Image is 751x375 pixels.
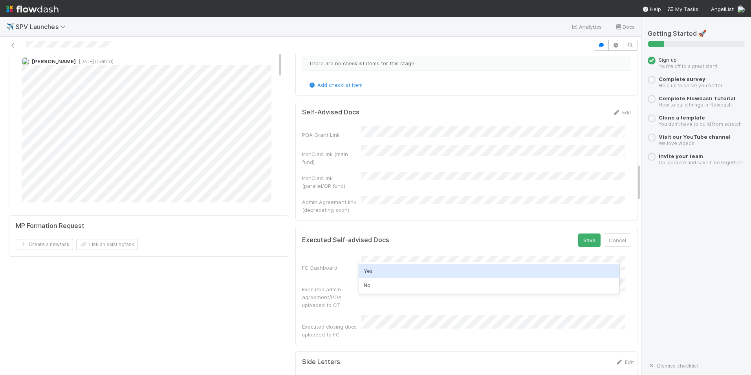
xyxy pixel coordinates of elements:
img: logo-inverted-e16ddd16eac7371096b0.svg [6,2,59,16]
a: Add checklist item [308,82,363,88]
a: Edit [613,109,631,116]
a: Invite your team [659,153,703,159]
span: [PERSON_NAME] [32,58,76,64]
a: Analytics [571,22,602,31]
div: FC Dashboard [302,264,361,272]
div: POA Grant Link [302,131,361,139]
span: AngelList [711,6,734,12]
div: IronClad link (parallel/QP fund) [302,174,361,190]
button: Create a newtask [16,239,73,250]
a: Visit our YouTube channel [659,134,731,140]
a: Dismiss checklist [648,362,699,369]
img: avatar_c597f508-4d28-4c7c-92e0-bd2d0d338f8e.png [22,57,29,65]
span: My Tasks [667,6,698,12]
h5: Side Letters [302,358,340,366]
div: Executed closing docs uploaded to FC [302,323,361,338]
img: avatar_7d33b4c2-6dd7-4bf3-9761-6f087fa0f5c6.png [737,6,745,13]
a: Edit [615,359,634,365]
small: Collaborate and save time together! [659,160,743,165]
div: Admin Agreement link (deprecating soon) [302,198,361,214]
a: Complete survey [659,76,705,82]
span: Sign up [659,57,677,63]
span: [DATE] (edited) [76,59,114,64]
a: Clone a template [659,114,705,121]
small: You’re off to a great start! [659,63,717,69]
h5: Executed Self-advised Docs [302,236,389,244]
small: You don’t have to build from scratch. [659,121,743,127]
div: Yes [359,264,619,278]
h5: Getting Started 🚀 [648,30,745,38]
span: ✈️ [6,23,14,30]
a: My Tasks [667,5,698,13]
small: How to build things in Flowdash. [659,102,733,108]
button: Link an existingtask [76,239,138,250]
small: We love videos! [659,140,696,146]
a: Docs [615,22,635,31]
div: Executed admin agreement/POA uploaded to CT [302,285,361,309]
span: SPV Launches [16,23,70,31]
button: Save [578,233,601,247]
small: Help us to serve you better. [659,83,724,88]
h5: MP Formation Request [16,222,84,230]
div: Help [642,5,661,13]
h5: Self-Advised Docs [302,108,359,116]
button: Cancel [604,233,631,247]
a: Complete Flowdash Tutorial [659,95,735,101]
div: IronClad link (main fund) [302,150,361,166]
div: There are no checklist items for this stage. [302,56,631,71]
div: No [359,278,619,292]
